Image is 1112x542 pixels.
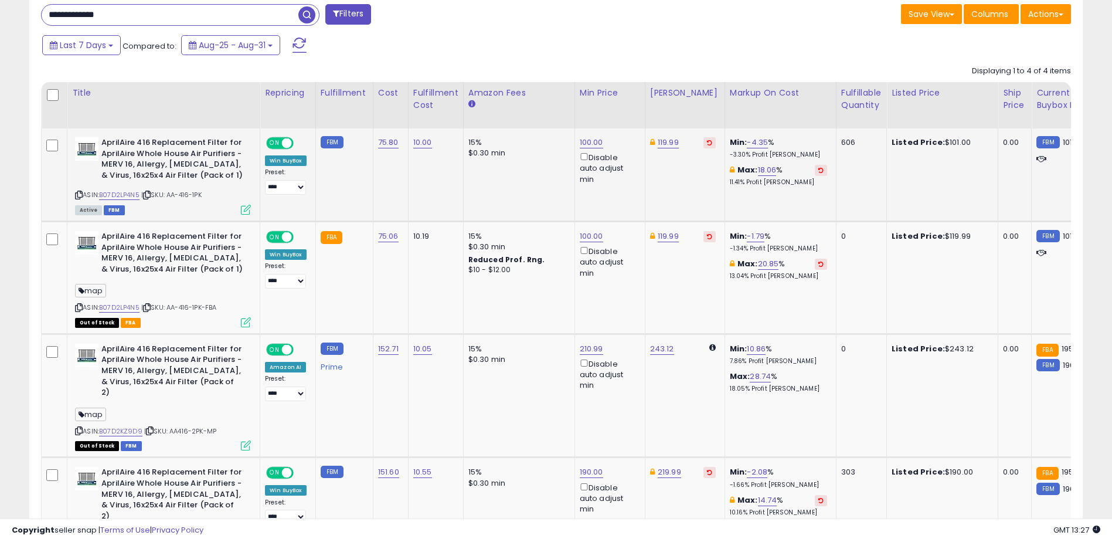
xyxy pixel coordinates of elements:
[730,178,827,187] p: 11.41% Profit [PERSON_NAME]
[75,318,119,328] span: All listings that are currently out of stock and unavailable for purchase on Amazon
[321,466,344,478] small: FBM
[100,524,150,536] a: Terms of Use
[580,87,640,99] div: Min Price
[730,466,747,477] b: Min:
[650,343,674,355] a: 243.12
[580,137,603,148] a: 100.00
[267,138,282,148] span: ON
[413,231,454,242] div: 10.19
[12,525,203,536] div: seller snap | |
[892,466,945,477] b: Listed Price:
[60,39,106,51] span: Last 7 Days
[758,164,777,176] a: 18.06
[413,343,432,355] a: 10.05
[730,137,827,159] div: %
[321,136,344,148] small: FBM
[892,137,945,148] b: Listed Price:
[99,190,140,200] a: B07D2LP4N5
[101,231,244,277] b: AprilAire 416 Replacement Filter for AprilAire Whole House Air Purifiers - MERV 16, Allergy, [MED...
[650,87,720,99] div: [PERSON_NAME]
[75,284,106,297] span: map
[730,344,827,365] div: %
[730,165,827,187] div: %
[1062,466,1085,477] span: 195.26
[413,466,432,478] a: 10.55
[1036,230,1059,242] small: FBM
[964,4,1019,24] button: Columns
[1003,231,1022,242] div: 0.00
[104,205,125,215] span: FBM
[199,39,266,51] span: Aug-25 - Aug-31
[1053,524,1100,536] span: 2025-09-8 13:27 GMT
[730,87,831,99] div: Markup on Cost
[1063,231,1072,242] span: 101
[892,344,989,354] div: $243.12
[972,66,1071,77] div: Displaying 1 to 4 of 4 items
[580,231,603,242] a: 100.00
[468,354,566,365] div: $0.30 min
[730,231,827,253] div: %
[468,137,566,148] div: 15%
[101,344,244,401] b: AprilAire 416 Replacement Filter for AprilAire Whole House Air Purifiers - MERV 16, Allergy, [MED...
[730,259,827,280] div: %
[292,232,311,242] span: OFF
[892,231,945,242] b: Listed Price:
[750,371,771,382] a: 28.74
[1003,467,1022,477] div: 0.00
[737,258,758,269] b: Max:
[101,137,244,184] b: AprilAire 416 Replacement Filter for AprilAire Whole House Air Purifiers - MERV 16, Allergy, [MED...
[468,255,545,265] b: Reduced Prof. Rng.
[730,151,827,159] p: -3.30% Profit [PERSON_NAME]
[730,245,827,253] p: -1.34% Profit [PERSON_NAME]
[892,231,989,242] div: $119.99
[730,481,827,489] p: -1.66% Profit [PERSON_NAME]
[1036,344,1058,357] small: FBA
[737,164,758,175] b: Max:
[730,137,747,148] b: Min:
[737,494,758,506] b: Max:
[580,357,636,391] div: Disable auto adjust min
[747,343,766,355] a: 10.86
[325,4,371,25] button: Filters
[75,137,251,214] div: ASIN:
[725,82,836,128] th: The percentage added to the cost of goods (COGS) that forms the calculator for Min & Max prices.
[378,87,403,99] div: Cost
[468,467,566,477] div: 15%
[265,262,307,289] div: Preset:
[75,441,119,451] span: All listings that are currently out of stock and unavailable for purchase on Amazon
[730,231,747,242] b: Min:
[265,168,307,195] div: Preset:
[841,231,878,242] div: 0
[265,87,311,99] div: Repricing
[580,466,603,478] a: 190.00
[1063,137,1072,148] span: 101
[378,466,399,478] a: 151.60
[468,478,566,489] div: $0.30 min
[747,231,764,242] a: -1.79
[468,265,566,275] div: $10 - $12.00
[75,231,98,255] img: 41dAlvup6mL._SL40_.jpg
[75,137,98,161] img: 41dAlvup6mL._SL40_.jpg
[730,343,747,354] b: Min:
[1036,467,1058,480] small: FBA
[265,499,307,525] div: Preset:
[267,468,282,478] span: ON
[580,481,636,515] div: Disable auto adjust min
[841,344,878,354] div: 0
[468,231,566,242] div: 15%
[265,375,307,401] div: Preset:
[265,155,307,166] div: Win BuyBox
[730,371,750,382] b: Max:
[892,137,989,148] div: $101.00
[12,524,55,536] strong: Copyright
[1063,483,1074,494] span: 190
[658,137,679,148] a: 119.99
[123,40,176,52] span: Compared to:
[841,87,882,111] div: Fulfillable Quantity
[1036,87,1097,111] div: Current Buybox Price
[901,4,962,24] button: Save View
[75,344,98,367] img: 41pUg4G3R2L._SL40_.jpg
[580,151,636,185] div: Disable auto adjust min
[292,345,311,355] span: OFF
[730,357,827,365] p: 7.86% Profit [PERSON_NAME]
